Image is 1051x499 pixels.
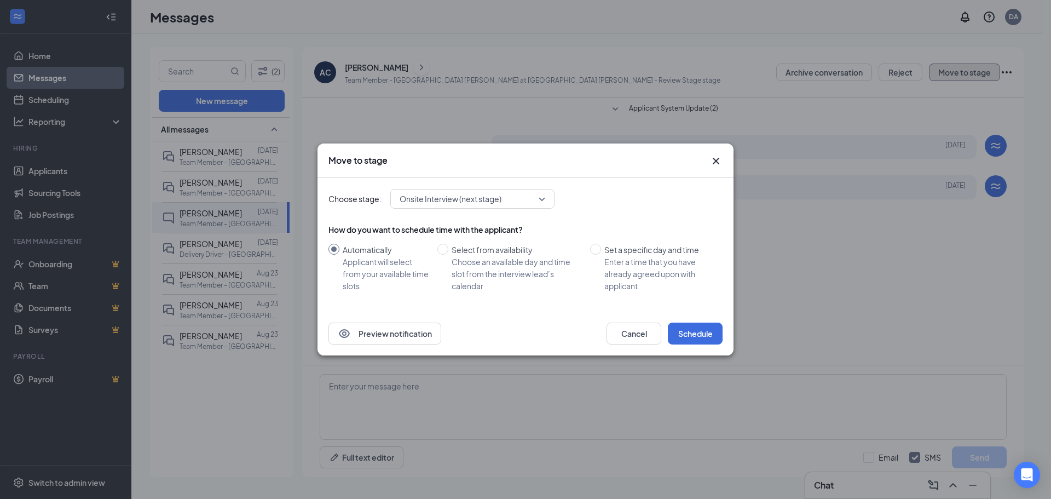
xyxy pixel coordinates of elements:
[668,323,723,345] button: Schedule
[709,154,723,168] svg: Cross
[452,244,581,256] div: Select from availability
[1014,462,1040,488] div: Open Intercom Messenger
[328,193,382,205] span: Choose stage:
[604,244,714,256] div: Set a specific day and time
[343,256,429,292] div: Applicant will select from your available time slots
[338,327,351,340] svg: Eye
[328,154,388,167] h3: Move to stage
[400,191,501,207] span: Onsite Interview (next stage)
[607,323,661,345] button: Cancel
[604,256,714,292] div: Enter a time that you have already agreed upon with applicant
[328,224,723,235] div: How do you want to schedule time with the applicant?
[452,256,581,292] div: Choose an available day and time slot from the interview lead’s calendar
[709,154,723,168] button: Close
[328,323,441,345] button: EyePreview notification
[343,244,429,256] div: Automatically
